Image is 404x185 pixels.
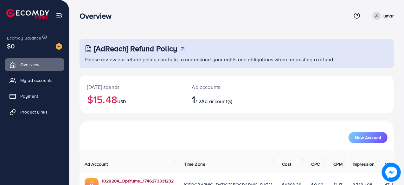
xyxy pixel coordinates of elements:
[85,56,390,63] p: Please review our refund policy carefully to understand your rights and obligations when requesti...
[6,9,49,19] img: logo
[117,98,126,105] span: USD
[192,93,255,105] h2: / 2
[192,92,196,107] span: 1
[87,83,177,91] p: [DATE] spends
[334,161,343,167] span: CPM
[56,43,62,50] img: image
[7,35,41,41] span: Ecomdy Balance
[20,61,39,68] span: Overview
[370,12,394,20] a: umar
[7,41,15,51] span: $0
[282,161,291,167] span: Cost
[184,161,205,167] span: Time Zone
[85,161,108,167] span: Ad Account
[355,135,381,140] span: New Account
[5,74,64,87] a: My ad accounts
[20,109,48,115] span: Product Links
[311,161,320,167] span: CPC
[385,161,397,167] span: Clicks
[20,77,53,83] span: My ad accounts
[349,132,388,143] button: New Account
[5,106,64,118] a: Product Links
[20,93,38,99] span: Payment
[192,83,255,91] p: Ad accounts
[353,161,375,167] span: Impression
[80,11,117,21] h3: Overview
[382,163,401,182] img: image
[87,93,177,105] h2: $15.48
[5,58,64,71] a: Overview
[201,98,232,105] span: Ad account(s)
[56,12,63,19] img: menu
[5,90,64,102] a: Payment
[383,12,394,20] p: umar
[102,178,174,184] a: 1028284_Optifume_1746273331232
[94,44,177,53] h3: [AdReach] Refund Policy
